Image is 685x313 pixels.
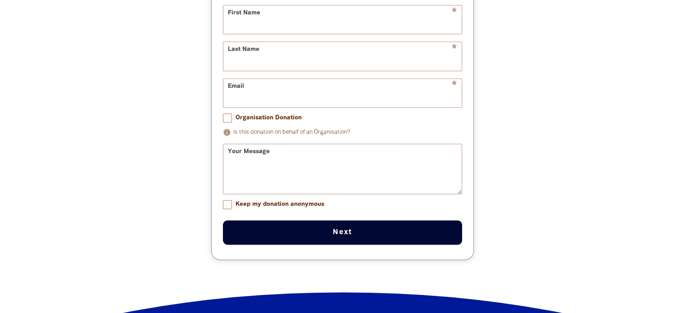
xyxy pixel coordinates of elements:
[223,200,232,209] input: Keep my donation anonymous
[236,200,324,209] span: Keep my donation anonymous
[223,220,462,245] button: Next
[223,113,232,122] input: Organisation Donation
[236,113,302,122] span: Organisation Donation
[223,127,462,138] p: Is this donation on behalf of an Organisation?
[223,128,231,136] i: info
